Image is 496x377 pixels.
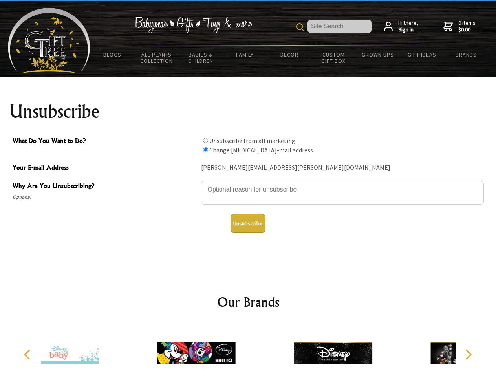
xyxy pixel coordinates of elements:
[459,346,477,363] button: Next
[398,20,418,33] span: Hi there,
[443,20,476,33] a: 0 items$0.00
[458,19,476,33] span: 0 items
[400,46,444,63] a: Gift Ideas
[231,214,265,233] button: Unsubscribe
[201,162,484,174] div: [PERSON_NAME][EMAIL_ADDRESS][PERSON_NAME][DOMAIN_NAME]
[209,137,295,145] label: Unsubscribe from all marketing
[384,20,418,33] a: Hi there,Sign in
[179,46,223,69] a: Babies & Children
[135,46,179,69] a: All Plants Collection
[13,163,197,174] span: Your E-mail Address
[209,146,313,154] label: Change [MEDICAL_DATA]-mail address
[13,192,197,202] span: Optional
[20,346,37,363] button: Previous
[201,181,484,205] textarea: Why Are You Unsubscribing?
[355,46,400,63] a: Grown Ups
[296,23,304,31] img: product search
[134,17,252,33] img: Babywear - Gifts - Toys & more
[203,138,208,143] input: What Do You Want to Do?
[311,46,356,69] a: Custom Gift Box
[307,20,372,33] input: Site Search
[444,46,489,63] a: Brands
[90,46,135,63] a: BLOGS
[16,293,481,311] h2: Our Brands
[8,8,90,73] img: Babyware - Gifts - Toys and more...
[9,102,487,121] h1: Unsubscribe
[13,136,197,147] span: What Do You Want to Do?
[267,46,311,63] a: Decor
[223,46,267,63] a: Family
[13,181,197,192] span: Why Are You Unsubscribing?
[398,26,418,33] strong: Sign in
[203,147,208,152] input: What Do You Want to Do?
[458,26,476,33] strong: $0.00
